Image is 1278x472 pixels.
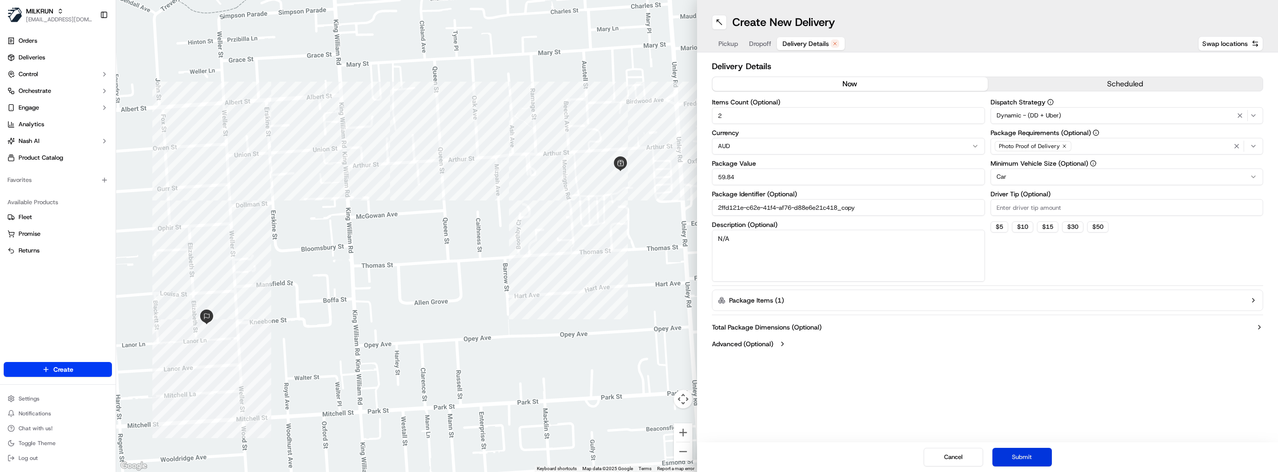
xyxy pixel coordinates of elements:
[712,290,1263,311] button: Package Items (1)
[4,50,112,65] a: Deliveries
[712,339,1263,349] button: Advanced (Optional)
[712,230,985,282] textarea: N/A
[674,423,692,442] button: Zoom in
[674,390,692,408] button: Map camera controls
[712,168,985,185] input: Enter package value
[712,221,985,228] label: Description (Optional)
[7,230,108,238] a: Promise
[4,243,112,258] button: Returns
[712,160,985,167] label: Package Value
[19,70,38,78] span: Control
[1202,39,1248,48] span: Swap locations
[991,129,1264,136] label: Package Requirements (Optional)
[19,103,39,112] span: Engage
[1037,221,1058,233] button: $15
[19,137,39,145] span: Nash AI
[26,16,92,23] button: [EMAIL_ADDRESS][DOMAIN_NAME]
[732,15,835,30] h1: Create New Delivery
[19,213,32,221] span: Fleet
[4,392,112,405] button: Settings
[1198,36,1263,51] button: Swap locations
[4,84,112,98] button: Orchestrate
[712,129,985,136] label: Currency
[19,154,63,162] span: Product Catalog
[118,460,149,472] a: Open this area in Google Maps (opens a new window)
[4,173,112,188] div: Favorites
[4,134,112,149] button: Nash AI
[4,117,112,132] a: Analytics
[1012,221,1033,233] button: $10
[7,7,22,22] img: MILKRUN
[26,6,53,16] button: MILKRUN
[4,226,112,241] button: Promise
[7,213,108,221] a: Fleet
[992,448,1052,466] button: Submit
[712,323,1263,332] button: Total Package Dimensions (Optional)
[1093,129,1099,136] button: Package Requirements (Optional)
[782,39,829,48] span: Delivery Details
[4,437,112,450] button: Toggle Theme
[924,448,983,466] button: Cancel
[712,99,985,105] label: Items Count (Optional)
[19,410,51,417] span: Notifications
[19,454,38,462] span: Log out
[4,195,112,210] div: Available Products
[1090,160,1096,167] button: Minimum Vehicle Size (Optional)
[4,362,112,377] button: Create
[991,160,1264,167] label: Minimum Vehicle Size (Optional)
[4,150,112,165] a: Product Catalog
[712,199,985,216] input: Enter package identifier
[991,191,1264,197] label: Driver Tip (Optional)
[4,422,112,435] button: Chat with us!
[749,39,771,48] span: Dropoff
[4,210,112,225] button: Fleet
[4,33,112,48] a: Orders
[712,77,988,91] button: now
[19,230,40,238] span: Promise
[4,100,112,115] button: Engage
[988,77,1263,91] button: scheduled
[997,111,1061,120] span: Dynamic - (DD + Uber)
[582,466,633,471] span: Map data ©2025 Google
[712,107,985,124] input: Enter number of items
[19,246,39,255] span: Returns
[712,339,773,349] label: Advanced (Optional)
[999,142,1060,150] span: Photo Proof of Delivery
[4,4,96,26] button: MILKRUNMILKRUN[EMAIL_ADDRESS][DOMAIN_NAME]
[19,37,37,45] span: Orders
[1047,99,1054,105] button: Dispatch Strategy
[1087,221,1108,233] button: $50
[639,466,652,471] a: Terms (opens in new tab)
[729,296,784,305] label: Package Items ( 1 )
[718,39,738,48] span: Pickup
[991,99,1264,105] label: Dispatch Strategy
[53,365,73,374] span: Create
[674,442,692,461] button: Zoom out
[118,460,149,472] img: Google
[19,440,56,447] span: Toggle Theme
[991,199,1264,216] input: Enter driver tip amount
[19,425,52,432] span: Chat with us!
[19,395,39,402] span: Settings
[4,452,112,465] button: Log out
[7,246,108,255] a: Returns
[712,191,985,197] label: Package Identifier (Optional)
[19,53,45,62] span: Deliveries
[712,60,1263,73] h2: Delivery Details
[991,221,1008,233] button: $5
[19,120,44,129] span: Analytics
[19,87,51,95] span: Orchestrate
[991,138,1264,155] button: Photo Proof of Delivery
[991,107,1264,124] button: Dynamic - (DD + Uber)
[657,466,694,471] a: Report a map error
[1062,221,1083,233] button: $30
[537,466,577,472] button: Keyboard shortcuts
[4,407,112,420] button: Notifications
[4,67,112,82] button: Control
[712,323,822,332] label: Total Package Dimensions (Optional)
